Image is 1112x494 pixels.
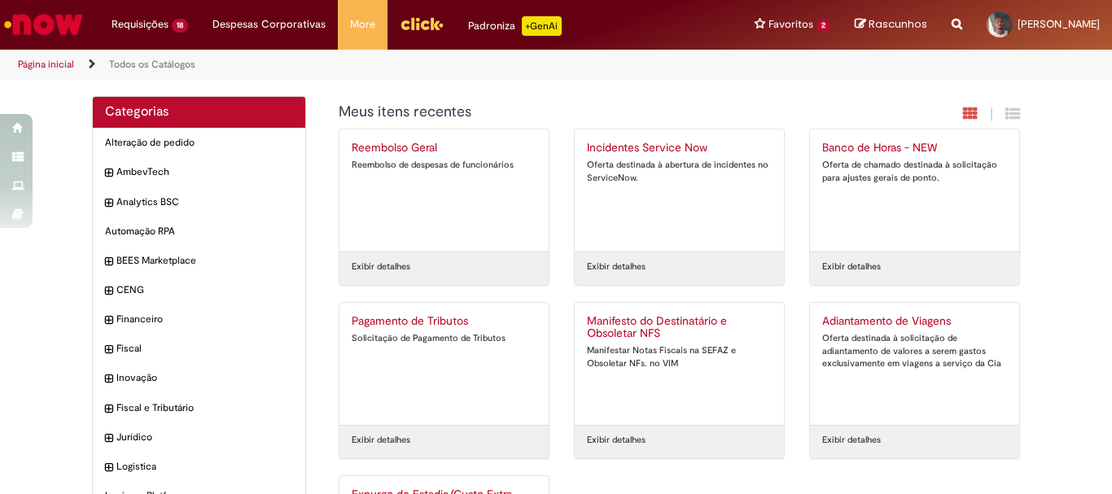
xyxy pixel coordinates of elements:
a: Exibir detalhes [352,260,410,273]
span: Financeiro [116,313,293,326]
i: Exibição em cartão [963,106,978,121]
div: Oferta de chamado destinada à solicitação para ajustes gerais de ponto. [822,159,1007,184]
i: expandir categoria Fiscal e Tributário [105,401,112,417]
h2: Pagamento de Tributos [352,315,536,328]
span: More [350,16,375,33]
div: expandir categoria Analytics BSC Analytics BSC [93,187,305,217]
i: expandir categoria Fiscal [105,342,112,358]
span: Jurídico [116,431,293,444]
div: expandir categoria Fiscal e Tributário Fiscal e Tributário [93,393,305,423]
div: expandir categoria Jurídico Jurídico [93,422,305,452]
a: Manifesto do Destinatário e Obsoletar NFS Manifestar Notas Fiscais na SEFAZ e Obsoletar NFs. no VIM [575,303,784,425]
h2: Manifesto do Destinatário e Obsoletar NFS [587,315,772,341]
h2: Adiantamento de Viagens [822,315,1007,328]
div: Oferta destinada à abertura de incidentes no ServiceNow. [587,159,772,184]
img: click_logo_yellow_360x200.png [400,11,444,36]
span: Fiscal e Tributário [116,401,293,415]
span: Analytics BSC [116,195,293,209]
span: 2 [816,19,830,33]
span: Despesas Corporativas [212,16,326,33]
span: 18 [172,19,188,33]
i: expandir categoria Jurídico [105,431,112,447]
div: expandir categoria AmbevTech AmbevTech [93,157,305,187]
i: Exibição de grade [1005,106,1020,121]
a: Exibir detalhes [587,434,646,447]
i: expandir categoria Inovação [105,371,112,387]
span: CENG [116,283,293,297]
div: expandir categoria Logistica Logistica [93,452,305,482]
span: Inovação [116,371,293,385]
div: Padroniza [468,16,562,36]
span: Rascunhos [869,16,927,32]
span: Fiscal [116,342,293,356]
span: Automação RPA [105,225,293,238]
div: expandir categoria Financeiro Financeiro [93,304,305,334]
span: BEES Marketplace [116,254,293,268]
i: expandir categoria Financeiro [105,313,112,329]
div: expandir categoria Fiscal Fiscal [93,334,305,364]
i: expandir categoria AmbevTech [105,165,112,181]
a: Exibir detalhes [822,434,881,447]
span: Favoritos [768,16,813,33]
i: expandir categoria BEES Marketplace [105,254,112,270]
div: expandir categoria CENG CENG [93,275,305,305]
h2: Categorias [105,105,293,120]
a: Exibir detalhes [822,260,881,273]
i: expandir categoria CENG [105,283,112,299]
a: Reembolso Geral Reembolso de despesas de funcionários [339,129,549,251]
div: Manifestar Notas Fiscais na SEFAZ e Obsoletar NFs. no VIM [587,344,772,369]
h1: {"description":"","title":"Meus itens recentes"} Categoria [339,104,844,120]
i: expandir categoria Analytics BSC [105,195,112,212]
div: Automação RPA [93,216,305,247]
a: Exibir detalhes [587,260,646,273]
span: Requisições [112,16,169,33]
div: Oferta destinada à solicitação de adiantamento de valores a serem gastos exclusivamente em viagen... [822,332,1007,370]
h2: Reembolso Geral [352,142,536,155]
span: Logistica [116,460,293,474]
span: AmbevTech [116,165,293,179]
ul: Trilhas de página [12,50,729,80]
div: expandir categoria BEES Marketplace BEES Marketplace [93,246,305,276]
a: Página inicial [18,58,74,71]
a: Pagamento de Tributos Solicitação de Pagamento de Tributos [339,303,549,425]
h2: Incidentes Service Now [587,142,772,155]
div: expandir categoria Inovação Inovação [93,363,305,393]
p: +GenAi [522,16,562,36]
img: ServiceNow [2,8,85,41]
a: Incidentes Service Now Oferta destinada à abertura de incidentes no ServiceNow. [575,129,784,251]
span: Alteração de pedido [105,136,293,150]
h2: Banco de Horas - NEW [822,142,1007,155]
a: Exibir detalhes [352,434,410,447]
span: | [990,105,993,124]
div: Solicitação de Pagamento de Tributos [352,332,536,345]
a: Todos os Catálogos [109,58,195,71]
a: Adiantamento de Viagens Oferta destinada à solicitação de adiantamento de valores a serem gastos ... [810,303,1019,425]
i: expandir categoria Logistica [105,460,112,476]
a: Rascunhos [855,17,927,33]
div: Reembolso de despesas de funcionários [352,159,536,172]
div: Alteração de pedido [93,128,305,158]
a: Banco de Horas - NEW Oferta de chamado destinada à solicitação para ajustes gerais de ponto. [810,129,1019,251]
span: [PERSON_NAME] [1018,17,1100,31]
